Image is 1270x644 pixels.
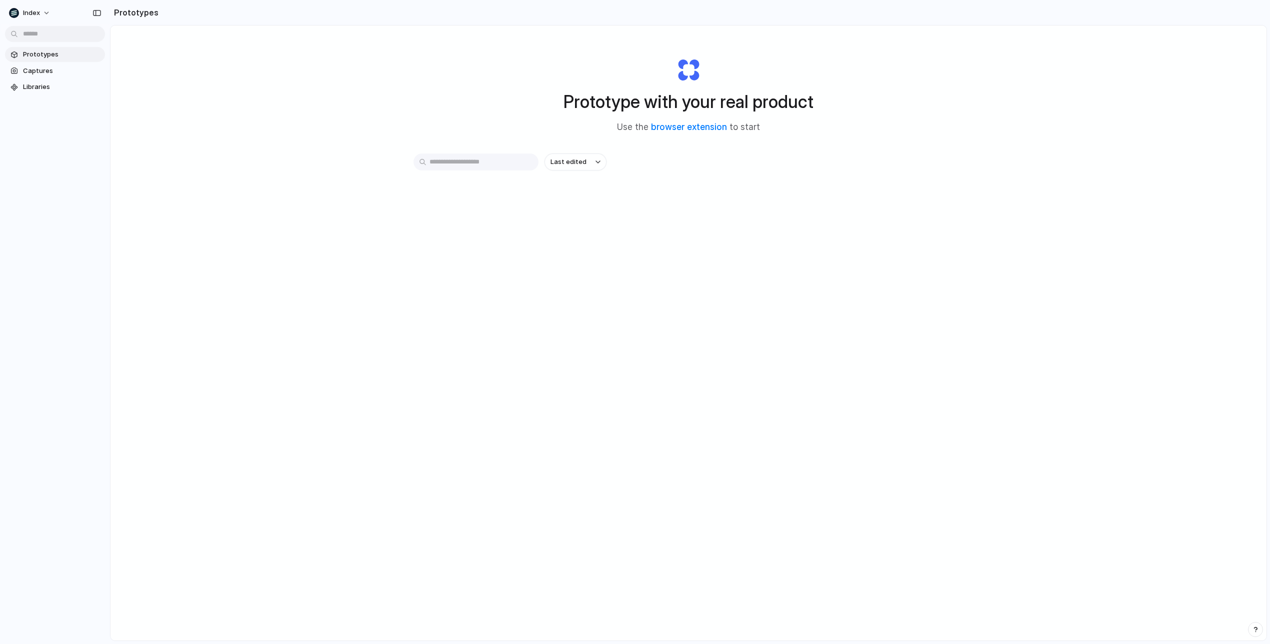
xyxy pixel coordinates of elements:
[5,79,105,94] a: Libraries
[563,88,813,115] h1: Prototype with your real product
[617,121,760,134] span: Use the to start
[23,66,101,76] span: Captures
[5,5,55,21] button: Index
[110,6,158,18] h2: Prototypes
[651,122,727,132] a: browser extension
[23,8,40,18] span: Index
[23,82,101,92] span: Libraries
[5,63,105,78] a: Captures
[544,153,606,170] button: Last edited
[23,49,101,59] span: Prototypes
[550,157,586,167] span: Last edited
[5,47,105,62] a: Prototypes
